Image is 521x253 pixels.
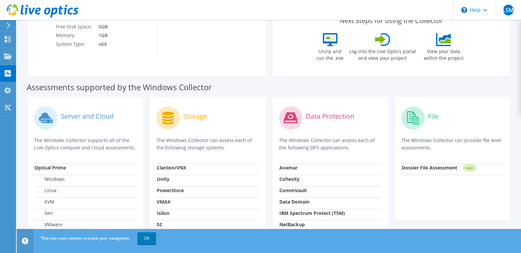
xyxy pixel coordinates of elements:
[156,137,259,151] p: The Windows Collector can assess each of the following storage systems.
[157,210,169,216] strong: Isilon
[34,176,65,182] label: Windows
[279,176,299,182] strong: Cohesity
[157,176,169,182] strong: Unity
[183,113,207,120] label: Storage
[34,199,54,205] label: KVM
[34,137,136,151] p: The Windows Collector supports all of the Live Optics compute and cloud assessments.
[340,17,443,25] label: Next Steps for using the Collector
[279,221,305,228] strong: NetBackup
[27,84,212,91] label: Assessments supported by the Windows Collector
[34,164,66,171] strong: Optical Prime
[34,210,53,217] label: Xen
[94,22,141,31] td: 5GB
[137,232,156,244] a: OK
[157,187,184,194] strong: PowerStore
[41,235,130,241] span: This site uses cookies to track your navigation.
[279,164,297,171] strong: Avamar
[55,22,94,31] td: Free Disk Space:
[34,187,56,194] label: Linux
[94,40,141,48] td: x64
[420,46,468,61] label: View your data within the project
[428,113,438,120] label: File
[94,31,141,40] td: 1GB
[349,46,416,61] label: Log into the Live Optics portal and view your project
[466,166,473,170] tspan: NEW!
[55,31,94,40] td: Memory:
[461,7,467,13] svg: \n
[157,164,186,171] strong: Clariion/VNX
[157,221,162,228] strong: SC
[61,113,114,120] label: Server and Cloud
[279,137,381,151] p: The Windows Collector can assess each of the following DPS applications.
[503,5,514,15] span: LSM
[279,210,345,216] strong: IBM Spectrum Protect (TSM)
[306,113,354,120] label: Data Protection
[279,187,307,194] strong: CommVault
[401,137,504,151] p: The Windows Collector can provide file level assessments.
[315,46,346,61] label: Unzip and run the .exe
[157,199,170,205] strong: VMAX
[402,164,457,171] strong: Dossier File Assessment
[279,199,309,205] strong: Data Domain
[55,40,94,48] td: System Type:
[34,221,62,228] label: VMware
